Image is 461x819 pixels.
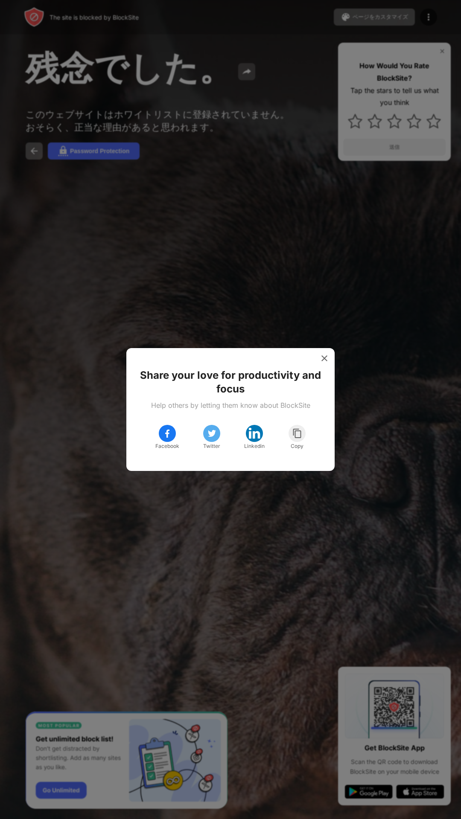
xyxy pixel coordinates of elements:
[155,442,179,450] div: Facebook
[151,401,310,409] div: Help others by letting them know about BlockSite
[292,428,303,439] img: copy.svg
[248,427,261,440] img: linkedin.svg
[203,442,220,450] div: Twitter
[244,442,265,450] div: Linkedin
[137,369,324,396] div: Share your love for productivity and focus
[291,442,303,450] div: Copy
[162,428,172,439] img: facebook.svg
[207,428,217,439] img: twitter.svg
